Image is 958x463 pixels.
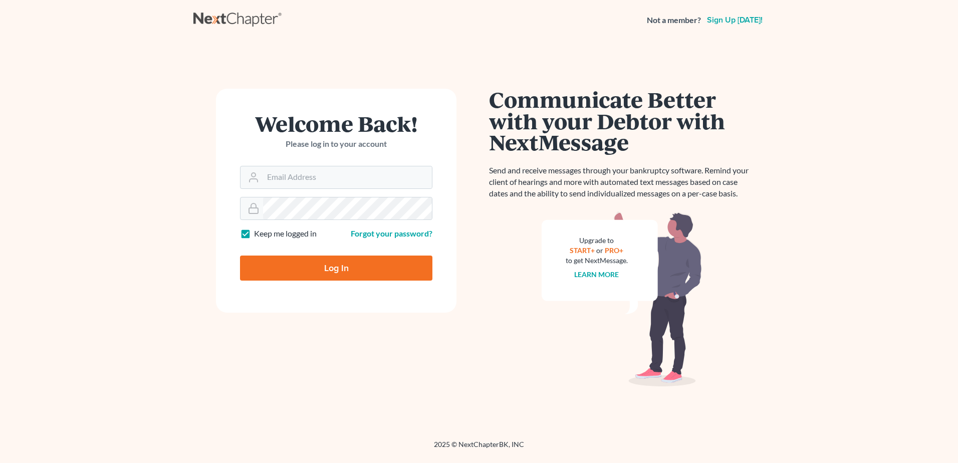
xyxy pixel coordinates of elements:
[570,246,595,255] a: START+
[254,228,317,240] label: Keep me logged in
[575,270,619,279] a: Learn more
[647,15,701,26] strong: Not a member?
[263,166,432,188] input: Email Address
[240,138,432,150] p: Please log in to your account
[240,256,432,281] input: Log In
[489,165,755,199] p: Send and receive messages through your bankruptcy software. Remind your client of hearings and mo...
[351,228,432,238] a: Forgot your password?
[566,256,628,266] div: to get NextMessage.
[542,211,702,387] img: nextmessage_bg-59042aed3d76b12b5cd301f8e5b87938c9018125f34e5fa2b7a6b67550977c72.svg
[597,246,604,255] span: or
[193,439,765,457] div: 2025 © NextChapterBK, INC
[240,113,432,134] h1: Welcome Back!
[605,246,624,255] a: PRO+
[489,89,755,153] h1: Communicate Better with your Debtor with NextMessage
[566,236,628,246] div: Upgrade to
[705,16,765,24] a: Sign up [DATE]!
